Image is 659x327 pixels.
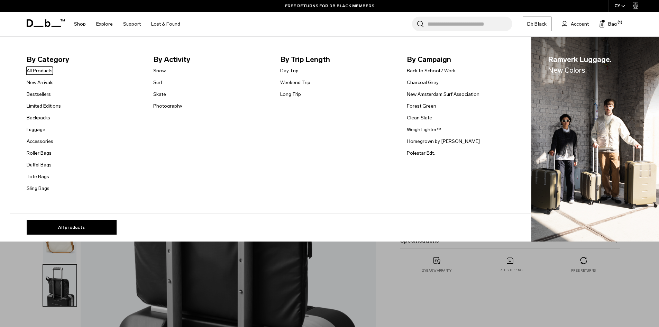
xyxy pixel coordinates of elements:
a: Weekend Trip [280,79,310,86]
a: Skate [153,91,166,98]
a: Surf [153,79,162,86]
a: Support [123,12,141,36]
a: Limited Editions [27,102,61,110]
a: Snow [153,67,166,74]
a: Bestsellers [27,91,51,98]
span: By Campaign [407,54,523,65]
a: Explore [96,12,113,36]
nav: Main Navigation [69,12,185,36]
span: New Colors. [548,66,587,74]
a: Account [562,20,589,28]
a: Long Trip [280,91,301,98]
span: By Category [27,54,143,65]
a: Lost & Found [151,12,180,36]
a: Charcoal Grey [407,79,439,86]
a: Clean Slate [407,114,432,121]
span: (1) [617,20,622,26]
a: Duffel Bags [27,161,52,169]
a: Polestar Edt. [407,149,435,157]
a: New Amsterdam Surf Association [407,91,479,98]
a: All products [27,220,117,235]
a: Luggage [27,126,45,133]
a: Db Black [523,17,551,31]
a: Homegrown by [PERSON_NAME] [407,138,480,145]
a: Accessories [27,138,53,145]
span: Account [571,20,589,28]
a: Sling Bags [27,185,49,192]
a: Roller Bags [27,149,52,157]
a: Backpacks [27,114,50,121]
span: Bag [608,20,617,28]
span: By Trip Length [280,54,396,65]
a: All Products [27,67,53,74]
span: Ramverk Luggage. [548,54,612,76]
a: Shop [74,12,86,36]
a: New Arrivals [27,79,54,86]
a: Photography [153,102,182,110]
button: Bag (1) [599,20,617,28]
a: Day Trip [280,67,299,74]
a: Tote Bags [27,173,49,180]
a: Weigh Lighter™ [407,126,441,133]
a: FREE RETURNS FOR DB BLACK MEMBERS [285,3,374,9]
a: Forest Green [407,102,436,110]
span: By Activity [153,54,269,65]
a: Back to School / Work [407,67,456,74]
